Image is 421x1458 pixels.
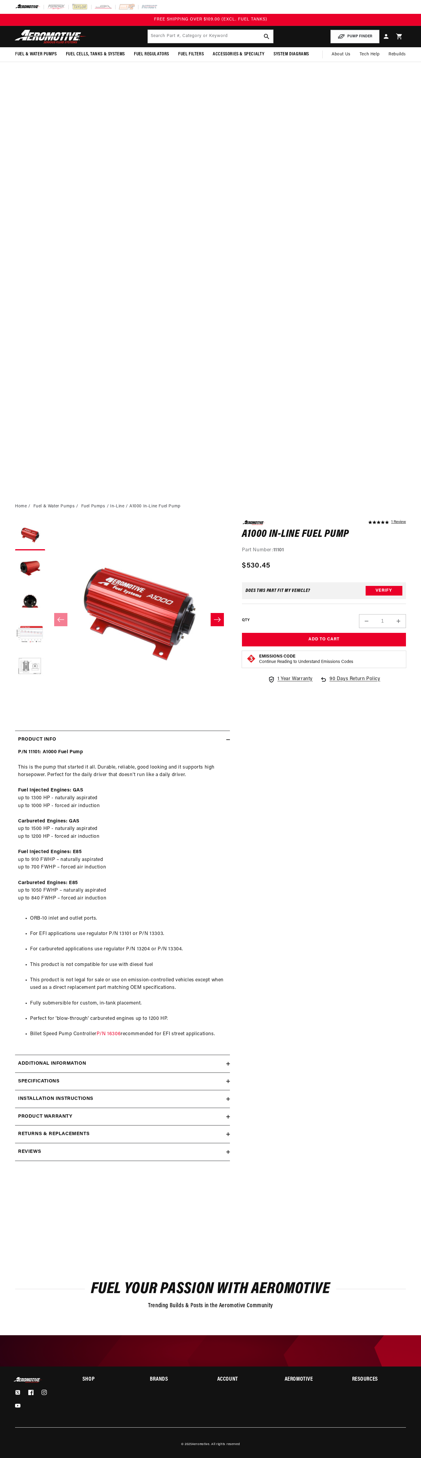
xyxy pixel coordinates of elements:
[246,654,256,664] img: Emissions code
[213,51,265,57] span: Accessories & Specialty
[268,675,313,683] a: 1 Year Warranty
[30,915,227,923] li: ORB-10 inlet and outlet ports.
[388,51,406,58] span: Rebuilds
[61,47,129,61] summary: Fuel Cells, Tanks & Systems
[211,1443,240,1446] small: All rights reserved
[15,1125,230,1143] summary: Returns & replacements
[18,1113,73,1121] h2: Product warranty
[192,1443,209,1446] a: Aeromotive
[30,1000,227,1008] li: Fully submersible for custom, in-tank placement.
[15,503,406,510] nav: breadcrumbs
[330,675,380,689] span: 90 Days Return Policy
[18,750,83,754] strong: P/N 11101: A1000 Fuel Pump
[30,1030,227,1038] li: Billet Speed Pump Controller recommended for EFI street applications.
[259,654,296,659] strong: Emissions Code
[242,633,406,646] button: Add to Cart
[66,51,125,57] span: Fuel Cells, Tanks & Systems
[18,819,79,824] strong: Carbureted Engines: GAS
[18,850,82,854] strong: Fuel Injected Engines: E85
[30,946,227,953] li: For carbureted applications use regulator P/N 13204 or P/N 13304.
[15,51,57,57] span: Fuel & Water Pumps
[15,520,230,718] media-gallery: Gallery Viewer
[211,613,224,626] button: Slide right
[154,17,267,22] span: FREE SHIPPING OVER $109.00 (EXCL. FUEL TANKS)
[260,30,273,43] button: search button
[242,530,406,539] h1: A1000 In-Line Fuel Pump
[15,553,45,584] button: Load image 2 in gallery view
[242,618,249,623] label: QTY
[384,47,410,62] summary: Rebuilds
[242,560,270,571] span: $530.45
[15,1055,230,1073] summary: Additional information
[97,1032,121,1036] a: P/N 16306
[178,51,204,57] span: Fuel Filters
[15,1108,230,1125] summary: Product warranty
[13,1377,43,1383] img: Aeromotive
[18,1148,41,1156] h2: Reviews
[285,1377,339,1382] summary: Aeromotive
[208,47,269,61] summary: Accessories & Specialty
[242,546,406,554] div: Part Number:
[18,736,56,744] h2: Product Info
[320,675,380,689] a: 90 Days Return Policy
[129,503,181,510] li: A1000 In-Line Fuel Pump
[15,748,230,1046] div: This is the pump that started it all. Durable, reliable, good looking and it supports high horsep...
[18,1078,59,1085] h2: Specifications
[33,503,75,510] a: Fuel & Water Pumps
[54,613,67,626] button: Slide left
[134,51,169,57] span: Fuel Regulators
[18,1130,89,1138] h2: Returns & replacements
[30,977,227,992] li: This product is not legal for sale or use on emission-controlled vehicles except when used as a d...
[246,588,310,593] div: Does This part fit My vehicle?
[273,548,284,553] strong: 11101
[174,47,208,61] summary: Fuel Filters
[15,653,45,683] button: Load image 5 in gallery view
[30,961,227,969] li: This product is not compatible for use with diesel fuel
[217,1377,271,1382] summary: Account
[18,788,83,793] strong: Fuel Injected Engines: GAS
[15,503,27,510] a: Home
[15,731,230,748] summary: Product Info
[269,47,314,61] summary: System Diagrams
[332,52,351,57] span: About Us
[110,503,129,510] li: In-Line
[391,520,406,525] a: 1 reviews
[327,47,355,62] a: About Us
[30,1015,227,1023] li: Perfect for 'blow-through' carbureted engines up to 1200 HP.
[15,1143,230,1161] summary: Reviews
[15,587,45,617] button: Load image 3 in gallery view
[330,30,379,43] button: PUMP FINDER
[11,47,61,61] summary: Fuel & Water Pumps
[360,51,379,58] span: Tech Help
[366,586,402,596] button: Verify
[277,675,313,683] span: 1 Year Warranty
[148,1303,273,1309] span: Trending Builds & Posts in the Aeromotive Community
[13,29,88,44] img: Aeromotive
[15,620,45,650] button: Load image 4 in gallery view
[15,520,45,550] button: Load image 1 in gallery view
[18,1060,86,1068] h2: Additional information
[18,1095,93,1103] h2: Installation Instructions
[15,1073,230,1090] summary: Specifications
[181,1443,210,1446] small: © 2025 .
[148,30,274,43] input: Search by Part Number, Category or Keyword
[274,51,309,57] span: System Diagrams
[15,1282,406,1296] h2: Fuel Your Passion with Aeromotive
[15,1090,230,1108] summary: Installation Instructions
[259,654,353,665] button: Emissions CodeContinue Reading to Understand Emissions Codes
[259,659,353,665] p: Continue Reading to Understand Emissions Codes
[352,1377,406,1382] summary: Resources
[82,1377,136,1382] summary: Shop
[355,47,384,62] summary: Tech Help
[18,881,78,885] strong: Carbureted Engines: E85
[129,47,174,61] summary: Fuel Regulators
[81,503,105,510] a: Fuel Pumps
[30,930,227,938] li: For EFI applications use regulator P/N 13101 or P/N 13303.
[150,1377,204,1382] summary: Brands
